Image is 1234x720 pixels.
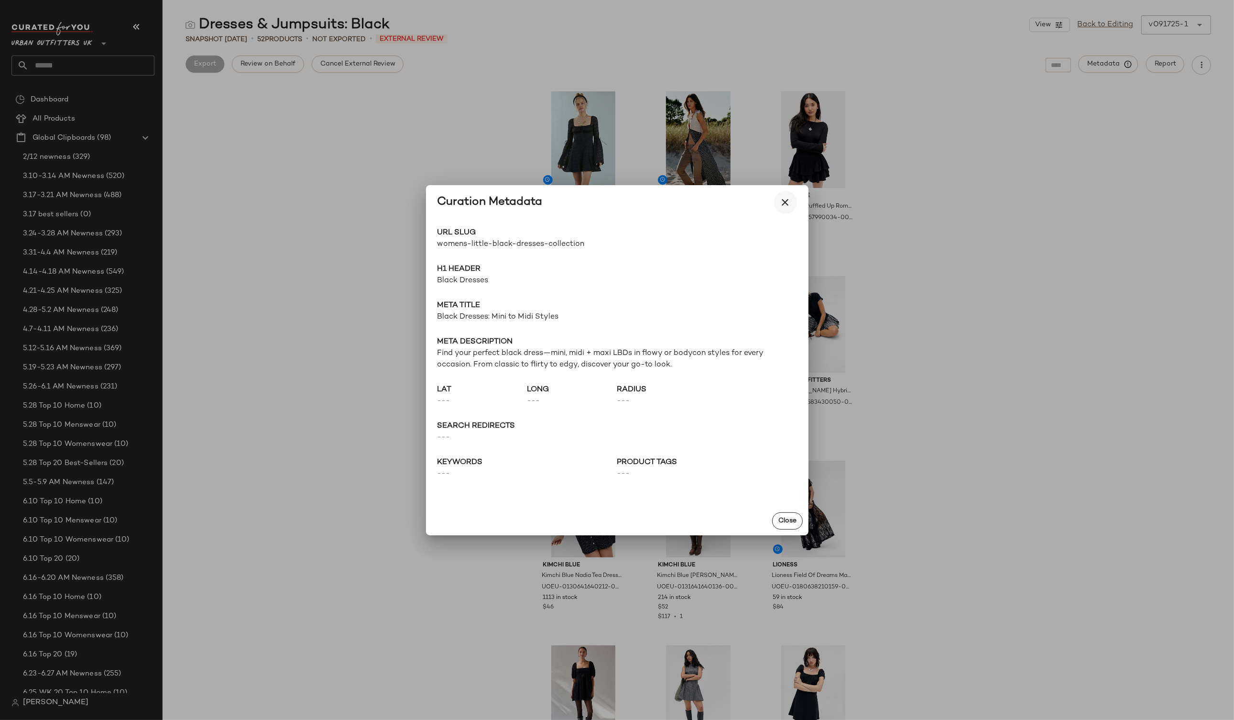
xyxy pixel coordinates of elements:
span: Meta description [437,336,797,348]
span: --- [617,396,707,407]
span: --- [437,396,527,407]
button: Close [772,512,803,530]
span: Close [778,517,797,525]
span: --- [527,396,617,407]
span: Find your perfect black dress—mini, midi + maxi LBDs in flowy or bodycon styles for every occasio... [437,348,797,371]
span: womens-little-black-dresses-collection [437,239,617,250]
span: lat [437,384,527,396]
span: --- [437,468,617,480]
span: keywords [437,457,617,468]
span: Black Dresses [437,275,797,287]
span: --- [617,468,797,480]
span: Product Tags [617,457,797,468]
span: Black Dresses: Mini to Midi Styles [437,311,797,323]
span: Meta title [437,300,797,311]
span: radius [617,384,707,396]
span: --- [437,432,797,443]
span: H1 Header [437,264,797,275]
span: search redirects [437,421,797,432]
div: Curation Metadata [437,195,543,210]
span: long [527,384,617,396]
span: URL Slug [437,227,617,239]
